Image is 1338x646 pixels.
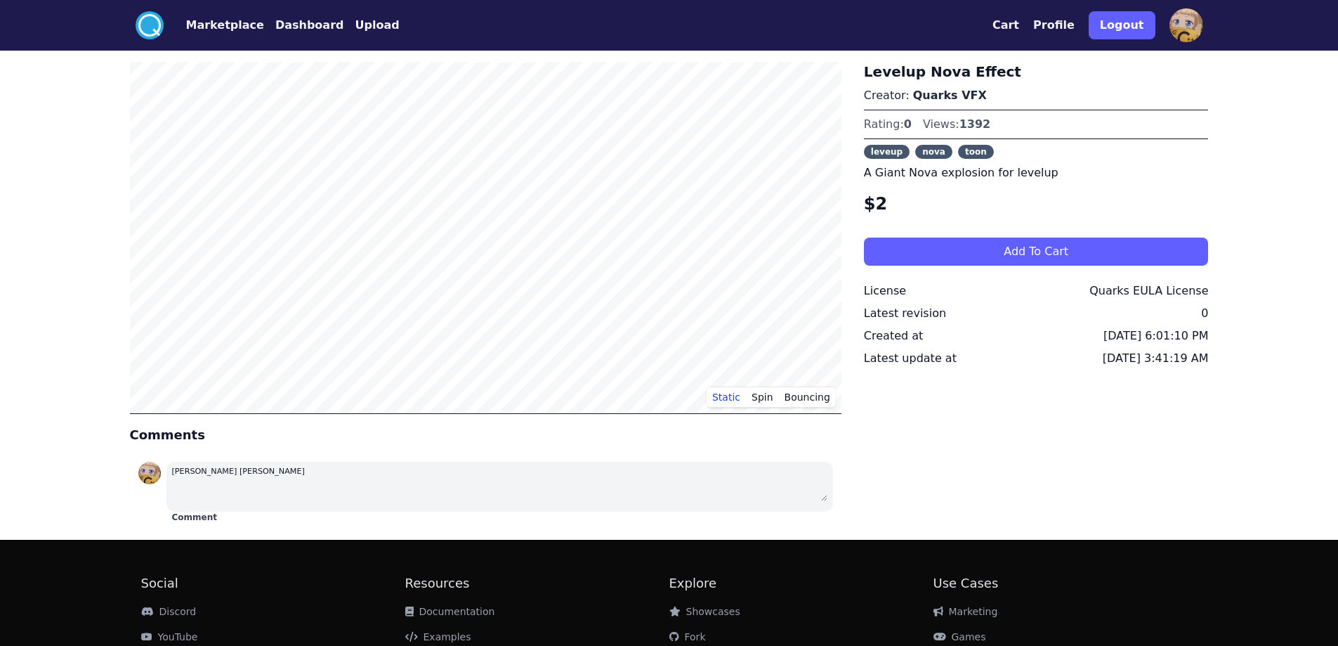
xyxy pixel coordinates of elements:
button: Cart [992,17,1019,34]
h4: $2 [864,193,1209,215]
span: 1392 [959,117,991,131]
a: Marketplace [164,17,264,34]
button: Logout [1089,11,1155,39]
a: YouTube [141,631,198,642]
a: Examples [405,631,471,642]
button: Add To Cart [864,238,1209,266]
a: Marketing [933,606,998,617]
h2: Use Cases [933,574,1198,593]
div: Views: [923,116,990,133]
span: nova [915,145,952,159]
div: Latest revision [864,305,946,322]
button: Marketplace [186,17,264,34]
h2: Resources [405,574,669,593]
a: Fork [669,631,706,642]
button: Spin [746,387,779,408]
button: Profile [1033,17,1075,34]
a: Upload [343,17,399,34]
a: Discord [141,606,197,617]
div: Created at [864,328,923,344]
div: Latest update at [864,350,957,367]
a: Showcases [669,606,740,617]
button: Upload [355,17,399,34]
h4: Comments [130,425,841,445]
div: 0 [1201,305,1208,322]
button: Comment [172,512,217,523]
button: Dashboard [275,17,344,34]
img: profile [1169,8,1203,42]
div: Quarks EULA License [1089,283,1208,299]
span: 0 [904,117,912,131]
a: Games [933,631,986,642]
p: A Giant Nova explosion for levelup [864,164,1209,181]
div: Rating: [864,116,912,133]
div: License [864,283,906,299]
h3: Levelup Nova Effect [864,62,1209,82]
a: Quarks VFX [913,89,987,102]
span: leveup [864,145,910,159]
img: profile [138,462,161,484]
a: Logout [1089,6,1155,45]
h2: Social [141,574,405,593]
small: [PERSON_NAME] [PERSON_NAME] [172,467,305,476]
div: [DATE] 6:01:10 PM [1103,328,1208,344]
a: Dashboard [264,17,344,34]
h2: Explore [669,574,933,593]
button: Bouncing [779,387,836,408]
a: Documentation [405,606,495,617]
div: [DATE] 3:41:19 AM [1103,350,1209,367]
p: Creator: [864,87,1209,104]
button: Static [707,387,746,408]
span: toon [958,145,994,159]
